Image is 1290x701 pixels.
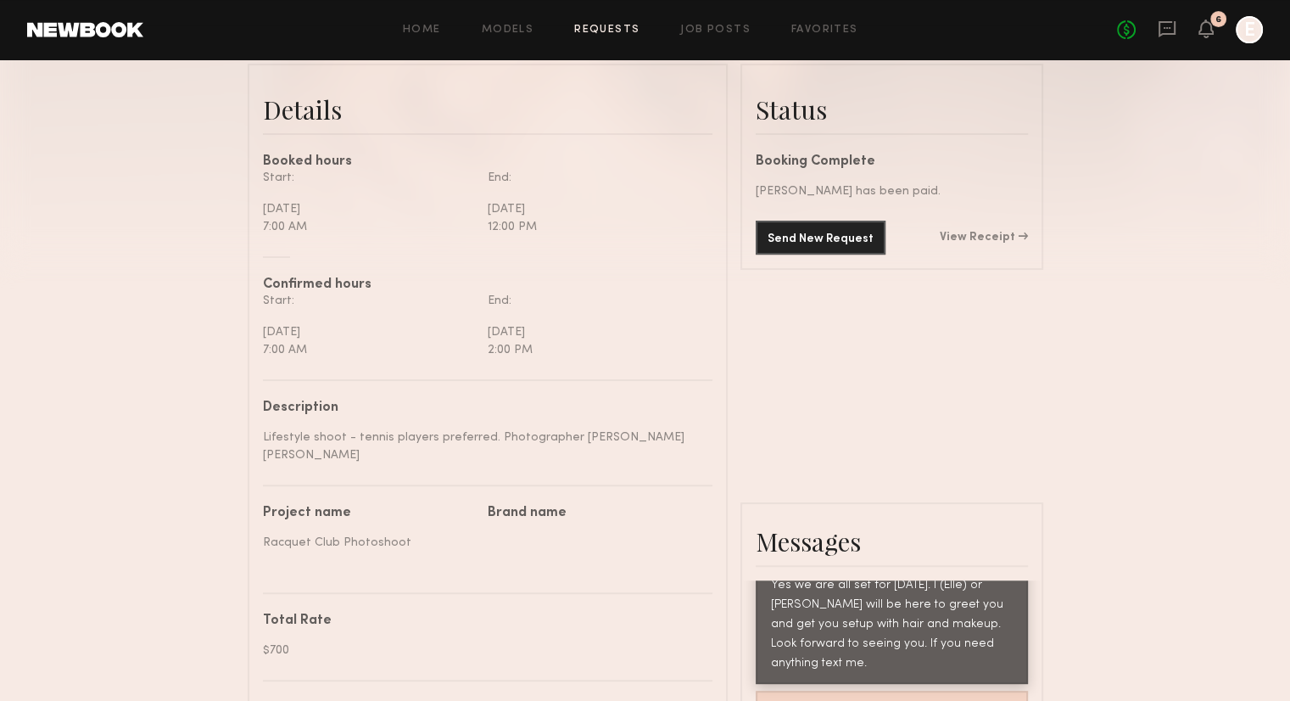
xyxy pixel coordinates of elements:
[680,25,751,36] a: Job Posts
[263,218,475,236] div: 7:00 AM
[488,507,700,520] div: Brand name
[263,534,475,552] div: Racquet Club Photoshoot
[771,576,1013,674] div: Yes we are all set for [DATE]. I (Elle) or [PERSON_NAME] will be here to greet you and get you se...
[263,200,475,218] div: [DATE]
[1215,15,1221,25] div: 6
[756,182,1028,200] div: [PERSON_NAME] has been paid.
[940,232,1028,244] a: View Receipt
[488,292,700,310] div: End:
[488,200,700,218] div: [DATE]
[756,524,1028,558] div: Messages
[574,25,639,36] a: Requests
[263,155,712,169] div: Booked hours
[263,401,700,415] div: Description
[756,93,1028,126] div: Status
[263,323,475,341] div: [DATE]
[1236,16,1263,43] a: E
[263,292,475,310] div: Start:
[488,218,700,236] div: 12:00 PM
[263,93,712,126] div: Details
[263,341,475,359] div: 7:00 AM
[756,155,1028,169] div: Booking Complete
[263,507,475,520] div: Project name
[263,169,475,187] div: Start:
[488,341,700,359] div: 2:00 PM
[488,169,700,187] div: End:
[263,429,700,464] div: Lifestyle shoot - tennis players preferred. Photographer [PERSON_NAME] [PERSON_NAME]
[263,642,700,659] div: $700
[403,25,441,36] a: Home
[482,25,533,36] a: Models
[488,323,700,341] div: [DATE]
[263,614,700,628] div: Total Rate
[263,278,712,292] div: Confirmed hours
[756,221,885,255] button: Send New Request
[791,25,858,36] a: Favorites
